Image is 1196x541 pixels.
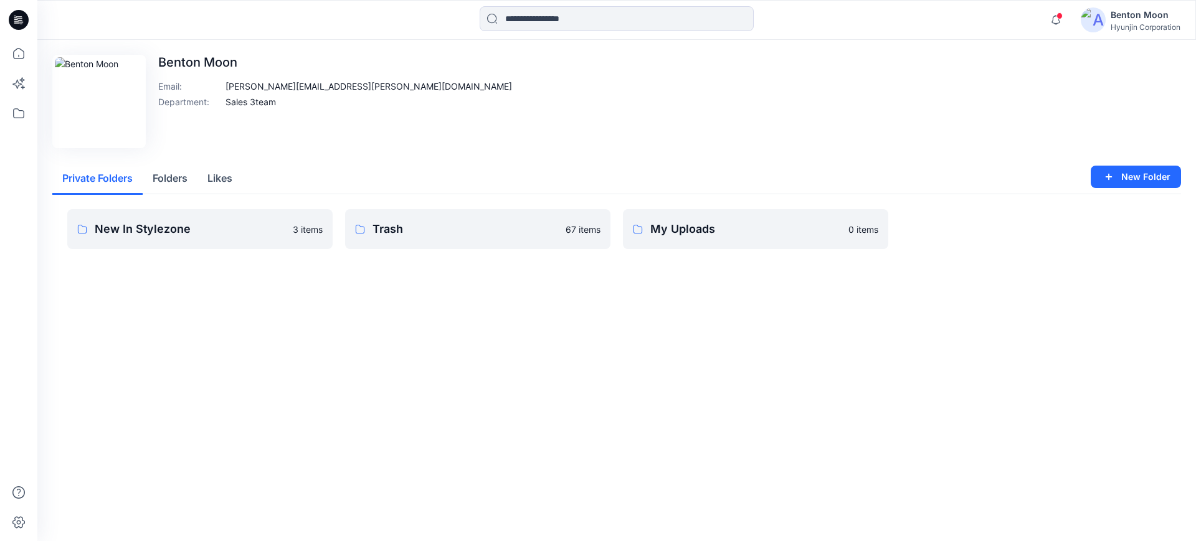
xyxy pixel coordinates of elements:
button: Likes [197,163,242,195]
p: Benton Moon [158,55,512,70]
button: Folders [143,163,197,195]
button: Private Folders [52,163,143,195]
p: My Uploads [650,220,841,238]
p: [PERSON_NAME][EMAIL_ADDRESS][PERSON_NAME][DOMAIN_NAME] [225,80,512,93]
a: Trash67 items [345,209,610,249]
a: My Uploads0 items [623,209,888,249]
p: 0 items [848,223,878,236]
a: New In Stylezone3 items [67,209,333,249]
p: Department : [158,95,221,108]
img: Benton Moon [55,57,143,146]
p: Trash [373,220,558,238]
div: Hyunjin Corporation [1111,22,1180,32]
button: New Folder [1091,166,1181,188]
img: avatar [1081,7,1106,32]
p: 67 items [566,223,600,236]
p: Sales 3team [225,95,276,108]
p: Email : [158,80,221,93]
div: Benton Moon [1111,7,1180,22]
p: New In Stylezone [95,220,285,238]
p: 3 items [293,223,323,236]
